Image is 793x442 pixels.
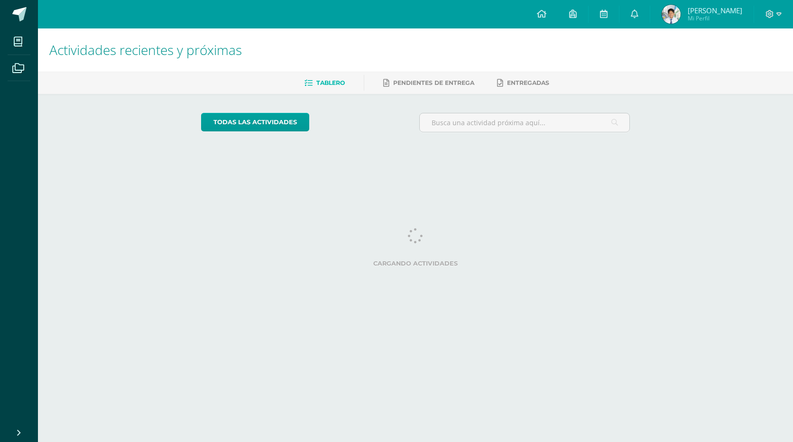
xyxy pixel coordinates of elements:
[662,5,681,24] img: 628edc87be287ae03bf78b22bf7f3266.png
[383,75,474,91] a: Pendientes de entrega
[49,41,242,59] span: Actividades recientes y próximas
[393,79,474,86] span: Pendientes de entrega
[201,260,630,267] label: Cargando actividades
[688,6,742,15] span: [PERSON_NAME]
[201,113,309,131] a: todas las Actividades
[497,75,549,91] a: Entregadas
[304,75,345,91] a: Tablero
[316,79,345,86] span: Tablero
[507,79,549,86] span: Entregadas
[688,14,742,22] span: Mi Perfil
[420,113,630,132] input: Busca una actividad próxima aquí...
